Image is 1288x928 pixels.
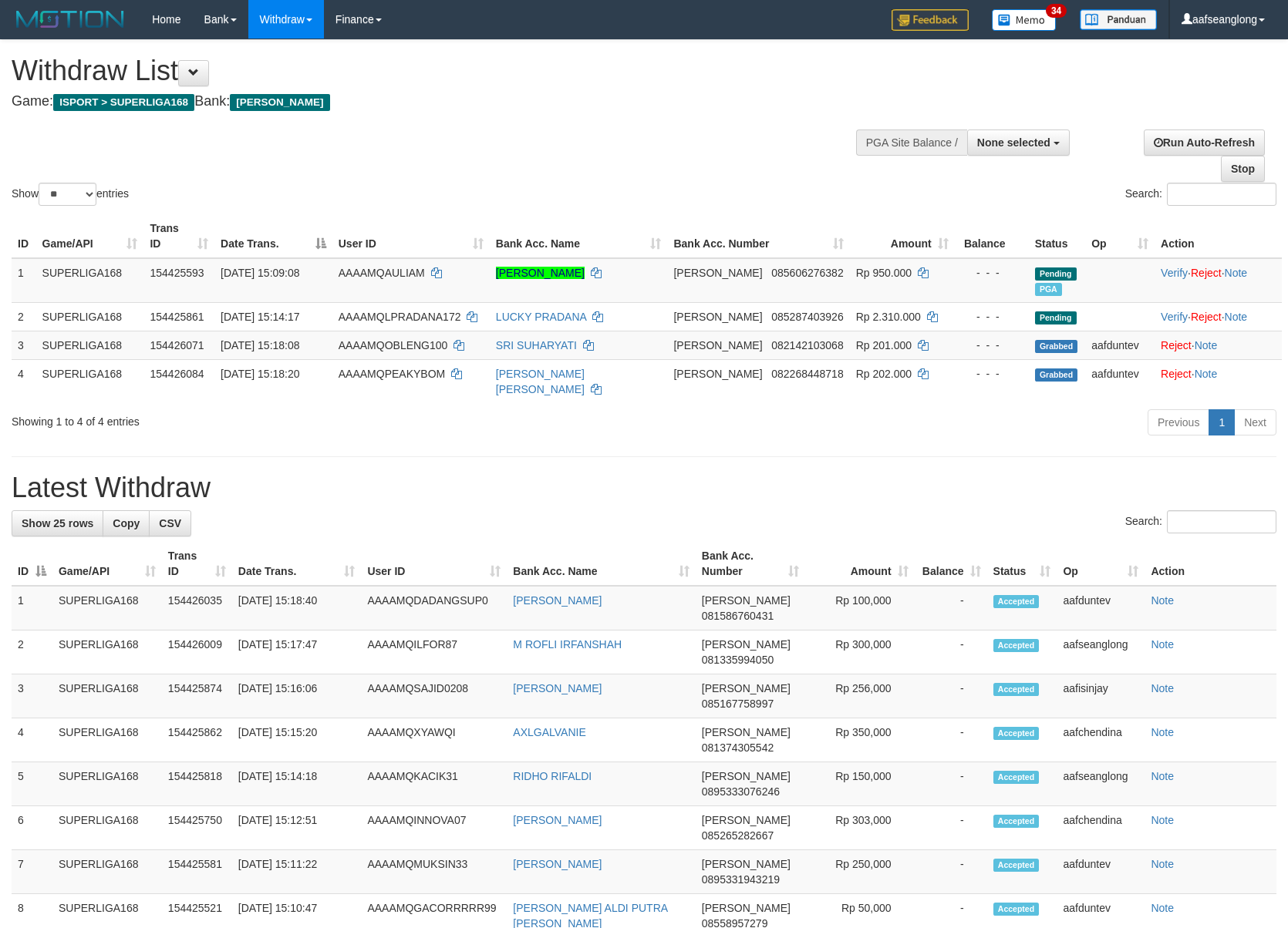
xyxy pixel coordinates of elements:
[1035,267,1077,281] span: Pending
[12,542,52,586] th: ID: activate to sort column descending
[339,311,461,323] span: AAAAMQLPRADANA172
[702,741,774,754] span: Copy 081374305542 to clipboard
[12,359,36,403] td: 4
[667,214,849,258] th: Bank Acc. Number: activate to sort column ascending
[12,331,36,359] td: 3
[150,339,204,351] span: 154426071
[12,510,103,536] a: Show 25 rows
[1195,339,1218,351] a: Note
[1125,510,1276,533] label: Search:
[805,674,915,718] td: Rp 256,000
[513,726,585,738] a: AXLGALVANIE
[987,542,1057,586] th: Status: activate to sort column ascending
[915,762,987,806] td: -
[53,94,194,111] span: ISPORT > SUPERLIGA168
[673,339,762,351] span: [PERSON_NAME]
[1195,368,1218,380] a: Note
[1209,409,1235,435] a: 1
[1035,368,1078,382] span: Grabbed
[915,850,987,894] td: -
[52,586,162,630] td: SUPERLIGA168
[856,339,912,351] span: Rp 201.000
[12,630,52,674] td: 2
[36,214,144,258] th: Game/API: activate to sort column ascending
[1221,156,1265,182] a: Stop
[12,408,525,429] div: Showing 1 to 4 of 4 entries
[1151,638,1174,651] a: Note
[993,727,1040,740] span: Accepted
[496,267,585,279] a: [PERSON_NAME]
[113,517,140,530] span: Copy
[22,517,93,530] span: Show 25 rows
[507,542,695,586] th: Bank Acc. Name: activate to sort column ascending
[150,368,204,380] span: 154426084
[150,267,204,279] span: 154425593
[856,311,921,323] span: Rp 2.310.000
[1151,814,1174,826] a: Note
[771,368,843,380] span: Copy 082268448718 to clipboard
[221,311,299,323] span: [DATE] 15:14:17
[221,339,299,351] span: [DATE] 15:18:08
[915,718,987,762] td: -
[232,630,362,674] td: [DATE] 15:17:47
[702,682,791,694] span: [PERSON_NAME]
[1057,542,1145,586] th: Op: activate to sort column ascending
[162,630,232,674] td: 154426009
[805,586,915,630] td: Rp 100,000
[52,806,162,850] td: SUPERLIGA168
[1035,283,1062,296] span: Marked by aafounsreynich
[702,858,791,870] span: [PERSON_NAME]
[12,850,52,894] td: 7
[361,630,507,674] td: AAAAMQILFOR87
[850,214,955,258] th: Amount: activate to sort column ascending
[162,718,232,762] td: 154425862
[771,311,843,323] span: Copy 085287403926 to clipboard
[162,762,232,806] td: 154425818
[513,638,622,651] a: M ROFLI IRFANSHAH
[52,850,162,894] td: SUPERLIGA168
[702,726,791,738] span: [PERSON_NAME]
[12,674,52,718] td: 3
[1151,726,1174,738] a: Note
[513,682,602,694] a: [PERSON_NAME]
[361,542,507,586] th: User ID: activate to sort column ascending
[232,762,362,806] td: [DATE] 15:14:18
[103,510,150,536] a: Copy
[162,586,232,630] td: 154426035
[162,806,232,850] td: 154425750
[361,718,507,762] td: AAAAMQXYAWQI
[1167,510,1276,533] input: Search:
[993,815,1040,828] span: Accepted
[332,214,490,258] th: User ID: activate to sort column ascending
[1035,311,1077,324] span: Pending
[805,542,915,586] th: Amount: activate to sort column ascending
[702,814,791,826] span: [PERSON_NAME]
[36,331,144,359] td: SUPERLIGA168
[1151,902,1174,914] a: Note
[1161,339,1192,351] a: Reject
[992,9,1057,31] img: Button%20Memo.svg
[361,850,507,894] td: AAAAMQMUKSIN33
[805,630,915,674] td: Rp 300,000
[993,683,1040,696] span: Accepted
[513,858,602,870] a: [PERSON_NAME]
[36,258,144,303] td: SUPERLIGA168
[1155,214,1282,258] th: Action
[1151,594,1174,607] a: Note
[673,311,762,323] span: [PERSON_NAME]
[702,770,791,782] span: [PERSON_NAME]
[1057,762,1145,806] td: aafseanglong
[993,595,1040,608] span: Accepted
[230,94,329,111] span: [PERSON_NAME]
[12,302,36,331] td: 2
[1145,542,1276,586] th: Action
[1085,331,1155,359] td: aafduntev
[1125,183,1276,206] label: Search:
[12,94,843,109] h4: Game: Bank:
[1191,267,1222,279] a: Reject
[771,267,843,279] span: Copy 085606276382 to clipboard
[339,267,425,279] span: AAAAMQAULIAM
[149,510,191,536] a: CSV
[232,850,362,894] td: [DATE] 15:11:22
[52,762,162,806] td: SUPERLIGA168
